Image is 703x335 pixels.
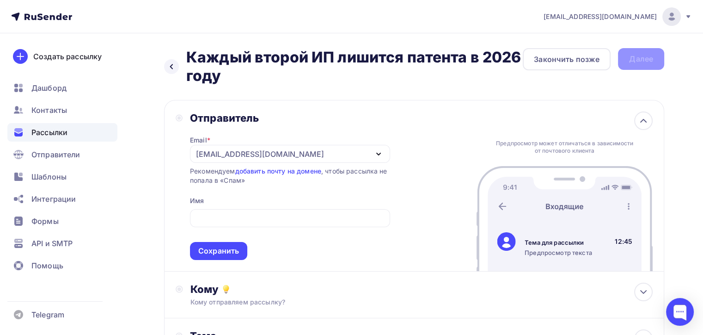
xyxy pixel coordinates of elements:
[534,54,599,65] div: Закончить позже
[7,145,117,164] a: Отправители
[190,298,606,307] div: Кому отправляем рассылку?
[615,237,632,246] div: 12:45
[190,283,653,296] div: Кому
[190,196,204,205] div: Имя
[190,136,210,145] div: Email
[31,171,67,182] span: Шаблоны
[31,105,67,116] span: Контакты
[7,167,117,186] a: Шаблоны
[31,149,80,160] span: Отправители
[7,123,117,142] a: Рассылки
[31,309,64,320] span: Telegram
[31,193,76,205] span: Интеграции
[31,260,63,271] span: Помощь
[31,238,73,249] span: API и SMTP
[198,246,239,256] div: Сохранить
[190,167,390,185] div: Рекомендуем , чтобы рассылка не попала в «Спам»
[235,167,321,175] a: добавить почту на домене
[494,140,636,155] div: Предпросмотр может отличаться в зависимости от почтового клиента
[186,48,523,85] h2: Каждый второй ИП лишится патента в 2026 году
[544,7,692,26] a: [EMAIL_ADDRESS][DOMAIN_NAME]
[525,248,592,257] div: Предпросмотр текста
[7,212,117,230] a: Формы
[544,12,657,21] span: [EMAIL_ADDRESS][DOMAIN_NAME]
[525,238,592,247] div: Тема для рассылки
[33,51,102,62] div: Создать рассылку
[190,112,390,124] div: Отправитель
[7,79,117,97] a: Дашборд
[196,149,324,160] div: [EMAIL_ADDRESS][DOMAIN_NAME]
[7,101,117,119] a: Контакты
[31,127,67,138] span: Рассылки
[31,216,59,227] span: Формы
[31,82,67,93] span: Дашборд
[190,145,390,163] button: [EMAIL_ADDRESS][DOMAIN_NAME]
